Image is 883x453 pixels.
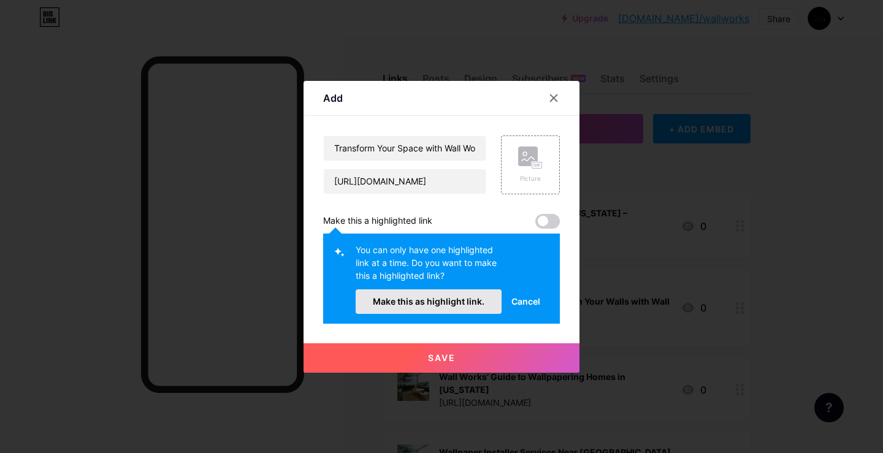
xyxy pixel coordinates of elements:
[356,289,502,314] button: Make this as highlight link.
[502,289,550,314] button: Cancel
[324,169,486,194] input: URL
[324,136,486,161] input: Title
[373,296,484,306] span: Make this as highlight link.
[511,295,540,308] span: Cancel
[428,352,456,363] span: Save
[304,343,579,373] button: Save
[356,243,502,289] div: You can only have one highlighted link at a time. Do you want to make this a highlighted link?
[323,214,432,229] div: Make this a highlighted link
[518,174,543,183] div: Picture
[323,91,343,105] div: Add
